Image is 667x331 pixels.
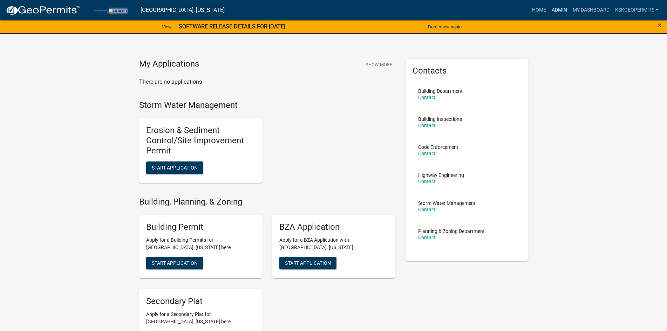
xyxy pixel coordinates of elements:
p: Code Enforcement [418,145,458,150]
a: Contact [418,179,436,184]
a: Admin [549,4,570,17]
p: Building Inspections [418,117,462,122]
h4: My Applications [139,59,199,69]
h4: Storm Water Management [139,100,395,110]
button: Start Application [146,257,203,269]
a: Contact [418,151,436,156]
a: My Dashboard [570,4,612,17]
span: Start Application [152,260,198,266]
a: Contact [418,95,436,100]
a: View [159,21,175,33]
p: There are no applications [139,78,395,86]
a: [GEOGRAPHIC_DATA], [US_STATE] [141,4,225,16]
p: Apply for a Building Permits for [GEOGRAPHIC_DATA], [US_STATE] here [146,236,255,251]
h4: Building, Planning, & Zoning [139,197,395,207]
h5: BZA Application [279,222,388,232]
a: Contact [418,235,436,240]
button: Close [657,21,662,29]
h5: Building Permit [146,222,255,232]
button: Start Application [146,161,203,174]
a: Contact [418,123,436,128]
span: Start Application [285,260,331,266]
h5: Secondary Plat [146,296,255,306]
button: Show More [363,59,395,70]
p: Apply for a Secondary Plat for [GEOGRAPHIC_DATA], [US_STATE] here [146,311,255,325]
button: Don't show again [425,21,464,33]
p: Apply for a BZA Application with [GEOGRAPHIC_DATA], [US_STATE] [279,236,388,251]
a: Home [529,4,549,17]
a: KSKgeopermits [612,4,661,17]
span: Start Application [152,165,198,170]
p: Planning & Zoning Department [418,229,485,234]
p: Building Department [418,89,463,94]
span: × [657,20,662,30]
p: Storm Water Management [418,201,476,206]
img: Porter County, Indiana [86,5,135,15]
p: Highway Engineering [418,173,464,178]
strong: SOFTWARE RELEASE DETAILS FOR [DATE] [179,23,285,30]
button: Start Application [279,257,336,269]
a: Contact [418,207,436,212]
h5: Contacts [413,66,521,76]
h5: Erosion & Sediment Control/Site Improvement Permit [146,125,255,156]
